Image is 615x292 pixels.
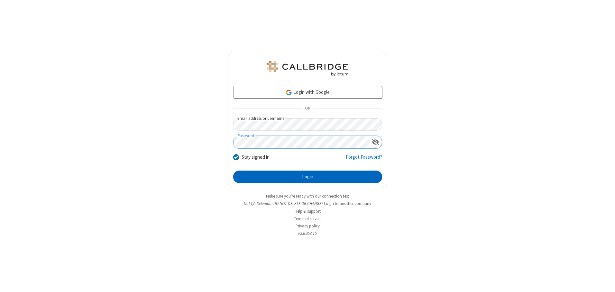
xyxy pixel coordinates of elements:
a: Privacy policy [296,223,320,229]
a: Forgot Password? [346,154,382,166]
a: Terms of service [294,216,321,221]
button: Login [233,171,382,183]
input: Password [234,136,369,148]
a: Help & support [295,208,321,214]
span: OR [302,104,313,113]
li: Not QA Selenium DO NOT DELETE OR CHANGE? [228,200,387,207]
label: Stay signed in [242,154,270,161]
li: v2.6.353.1b [228,230,387,236]
div: Show password [369,136,382,148]
button: Login to another company [324,200,371,207]
img: QA Selenium DO NOT DELETE OR CHANGE [266,61,349,76]
img: google-icon.png [285,89,292,96]
input: Email address or username [233,118,382,131]
a: Login with Google [233,86,382,99]
a: Make sure you're ready with our connection test [266,193,349,199]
